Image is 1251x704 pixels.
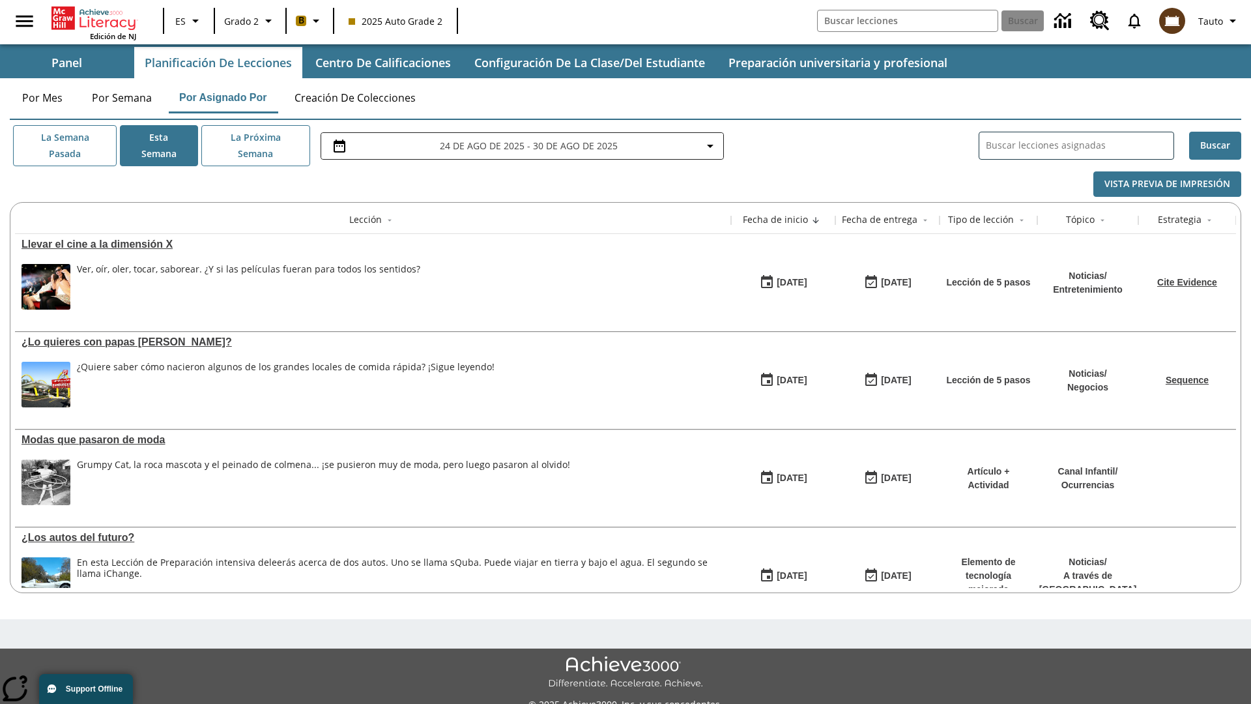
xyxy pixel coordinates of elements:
button: 07/26/25: Primer día en que estuvo disponible la lección [755,368,811,393]
div: [DATE] [777,568,807,584]
div: [DATE] [881,372,911,389]
button: Buscar [1189,132,1241,160]
a: Centro de información [1046,3,1082,39]
button: Preparación universitaria y profesional [718,47,958,78]
span: 2025 Auto Grade 2 [349,14,442,28]
a: Portada [51,5,136,31]
a: ¿Lo quieres con papas fritas?, Lecciones [22,336,725,348]
button: 08/24/25: Último día en que podrá accederse la lección [859,271,915,295]
button: Por mes [10,82,75,113]
button: Sort [1014,213,1029,228]
span: Support Offline [66,684,122,694]
input: Buscar lecciones asignadas [986,136,1173,155]
p: Entretenimiento [1053,283,1123,297]
a: Centro de recursos, Se abrirá en una pestaña nueva. [1082,3,1117,38]
div: ¿Lo quieres con papas fritas? [22,336,725,348]
button: La próxima semana [201,125,310,166]
img: El panel situado frente a los asientos rocía con agua nebulizada al feliz público en un cine equi... [22,264,70,310]
button: Configuración de la clase/del estudiante [464,47,715,78]
button: Lenguaje: ES, Selecciona un idioma [168,9,210,33]
div: Grumpy Cat, la roca mascota y el peinado de colmena... ¡se pusieron muy de moda, pero luego pasar... [77,460,570,505]
div: En esta Lección de Preparación intensiva de [77,557,725,579]
button: Grado: Grado 2, Elige un grado [219,9,281,33]
a: Modas que pasaron de moda, Lecciones [22,434,725,446]
p: A través de [GEOGRAPHIC_DATA] [1039,569,1137,596]
span: Grado 2 [224,14,259,28]
testabrev: leerás acerca de dos autos. Uno se llama sQuba. Puede viajar en tierra y bajo el agua. El segundo... [77,556,708,579]
span: Edición de NJ [90,31,136,41]
div: ¿Quiere saber cómo nacieron algunos de los grandes locales de comida rápida? ¡Sigue leyendo! [77,362,495,373]
svg: Collapse Date Range Filter [702,138,718,154]
img: Achieve3000 Differentiate Accelerate Achieve [548,656,703,690]
button: Vista previa de impresión [1093,171,1241,197]
a: Cite Evidence [1157,277,1217,287]
span: Ver, oír, oler, tocar, saborear. ¿Y si las películas fueran para todos los sentidos? [77,264,420,310]
button: Esta semana [120,125,198,166]
button: Support Offline [39,674,133,704]
img: Uno de los primeros locales de McDonald's, con el icónico letrero rojo y los arcos amarillos. [22,362,70,407]
span: B [298,12,304,29]
a: ¿Los autos del futuro? , Lecciones [22,532,725,544]
button: 07/03/26: Último día en que podrá accederse la lección [859,368,915,393]
button: Por semana [81,82,162,113]
div: Modas que pasaron de moda [22,434,725,446]
button: Perfil/Configuración [1193,9,1246,33]
a: Sequence [1166,375,1209,385]
div: Llevar el cine a la dimensión X [22,239,725,250]
div: [DATE] [777,470,807,486]
button: Por asignado por [169,82,278,113]
div: [DATE] [777,274,807,291]
input: Buscar campo [818,10,998,31]
button: 06/30/26: Último día en que podrá accederse la lección [859,466,915,491]
img: Un automóvil de alta tecnología flotando en el agua. [22,557,70,603]
button: Boost El color de la clase es anaranjado claro. Cambiar el color de la clase. [291,9,329,33]
div: [DATE] [881,470,911,486]
div: ¿Los autos del futuro? [22,532,725,544]
img: foto en blanco y negro de una chica haciendo girar unos hula-hulas en la década de 1950 [22,460,70,505]
div: [DATE] [881,568,911,584]
p: Elemento de tecnología mejorada [946,555,1031,596]
div: Tipo de lección [948,213,1014,226]
span: 24 de ago de 2025 - 30 de ago de 2025 [440,139,618,153]
button: Sort [1201,213,1217,228]
p: Noticias / [1067,367,1108,381]
button: 08/18/25: Primer día en que estuvo disponible la lección [755,271,811,295]
button: Panel [1,47,132,78]
p: Noticias / [1053,269,1123,283]
div: Lección [349,213,382,226]
button: La semana pasada [13,125,117,166]
button: 07/01/25: Primer día en que estuvo disponible la lección [755,564,811,589]
a: Notificaciones [1117,4,1151,38]
img: avatar image [1159,8,1185,34]
p: Noticias / [1039,555,1137,569]
button: Seleccione el intervalo de fechas opción del menú [326,138,718,154]
button: Sort [808,213,824,228]
button: Sort [1095,213,1110,228]
div: ¿Quiere saber cómo nacieron algunos de los grandes locales de comida rápida? ¡Sigue leyendo! [77,362,495,407]
p: Lección de 5 pasos [946,276,1030,289]
p: Negocios [1067,381,1108,394]
button: Sort [382,213,397,228]
div: Fecha de inicio [743,213,808,226]
button: Centro de calificaciones [305,47,461,78]
div: [DATE] [777,372,807,389]
span: Tauto [1198,14,1223,28]
button: Abrir el menú lateral [5,2,44,40]
div: Tópico [1066,213,1095,226]
div: Fecha de entrega [842,213,917,226]
button: Sort [917,213,933,228]
p: Lección de 5 pasos [946,374,1030,387]
button: Creación de colecciones [284,82,426,113]
div: Ver, oír, oler, tocar, saborear. ¿Y si las películas fueran para todos los sentidos? [77,264,420,275]
div: Estrategia [1158,213,1201,226]
p: Canal Infantil / [1058,465,1118,478]
p: Ocurrencias [1058,478,1118,492]
button: 07/19/25: Primer día en que estuvo disponible la lección [755,466,811,491]
a: Llevar el cine a la dimensión X, Lecciones [22,239,725,250]
div: Grumpy Cat, la roca mascota y el peinado de colmena... ¡se pusieron muy de moda, pero luego pasar... [77,460,570,471]
div: En esta Lección de Preparación intensiva de leerás acerca de dos autos. Uno se llama sQuba. Puede... [77,557,725,603]
button: Escoja un nuevo avatar [1151,4,1193,38]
